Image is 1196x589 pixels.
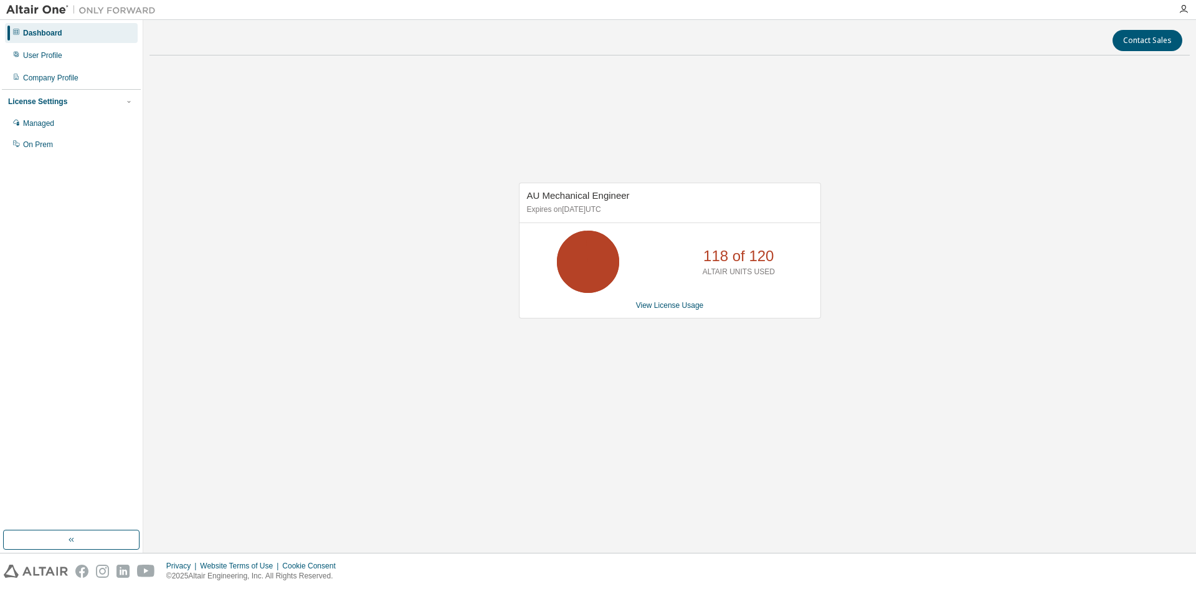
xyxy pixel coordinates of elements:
[1113,30,1182,51] button: Contact Sales
[23,118,54,128] div: Managed
[166,571,343,582] p: © 2025 Altair Engineering, Inc. All Rights Reserved.
[6,4,162,16] img: Altair One
[527,190,630,201] span: AU Mechanical Engineer
[703,246,774,267] p: 118 of 120
[137,565,155,578] img: youtube.svg
[23,140,53,150] div: On Prem
[75,565,88,578] img: facebook.svg
[636,301,704,310] a: View License Usage
[23,28,62,38] div: Dashboard
[96,565,109,578] img: instagram.svg
[23,50,62,60] div: User Profile
[166,561,200,571] div: Privacy
[4,565,68,578] img: altair_logo.svg
[703,267,775,277] p: ALTAIR UNITS USED
[116,565,130,578] img: linkedin.svg
[527,204,810,215] p: Expires on [DATE] UTC
[200,561,282,571] div: Website Terms of Use
[23,73,78,83] div: Company Profile
[282,561,343,571] div: Cookie Consent
[8,97,67,107] div: License Settings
